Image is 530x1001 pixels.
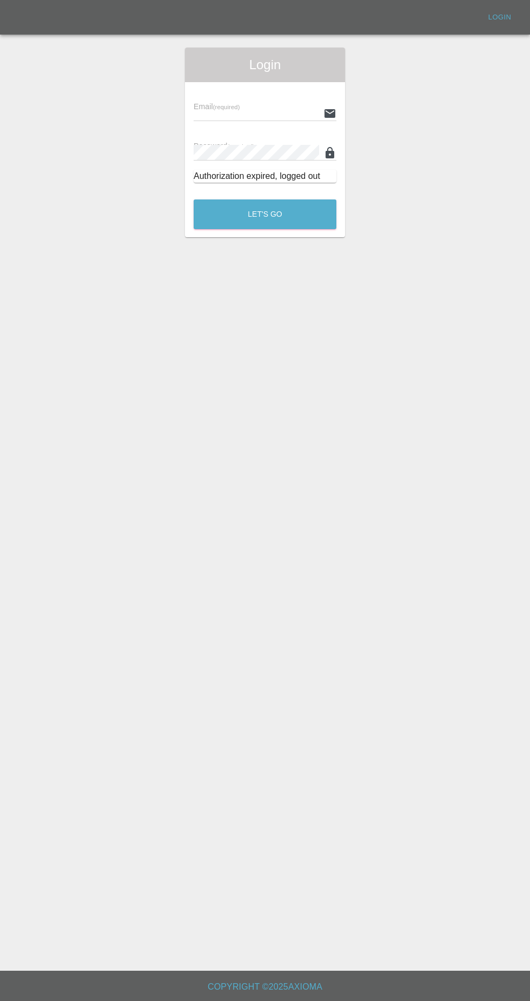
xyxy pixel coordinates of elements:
[9,979,521,995] h6: Copyright © 2025 Axioma
[194,170,336,183] div: Authorization expired, logged out
[228,143,255,150] small: (required)
[482,9,517,26] a: Login
[194,56,336,74] span: Login
[194,142,254,150] span: Password
[194,199,336,229] button: Let's Go
[194,102,240,111] span: Email
[213,104,240,110] small: (required)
